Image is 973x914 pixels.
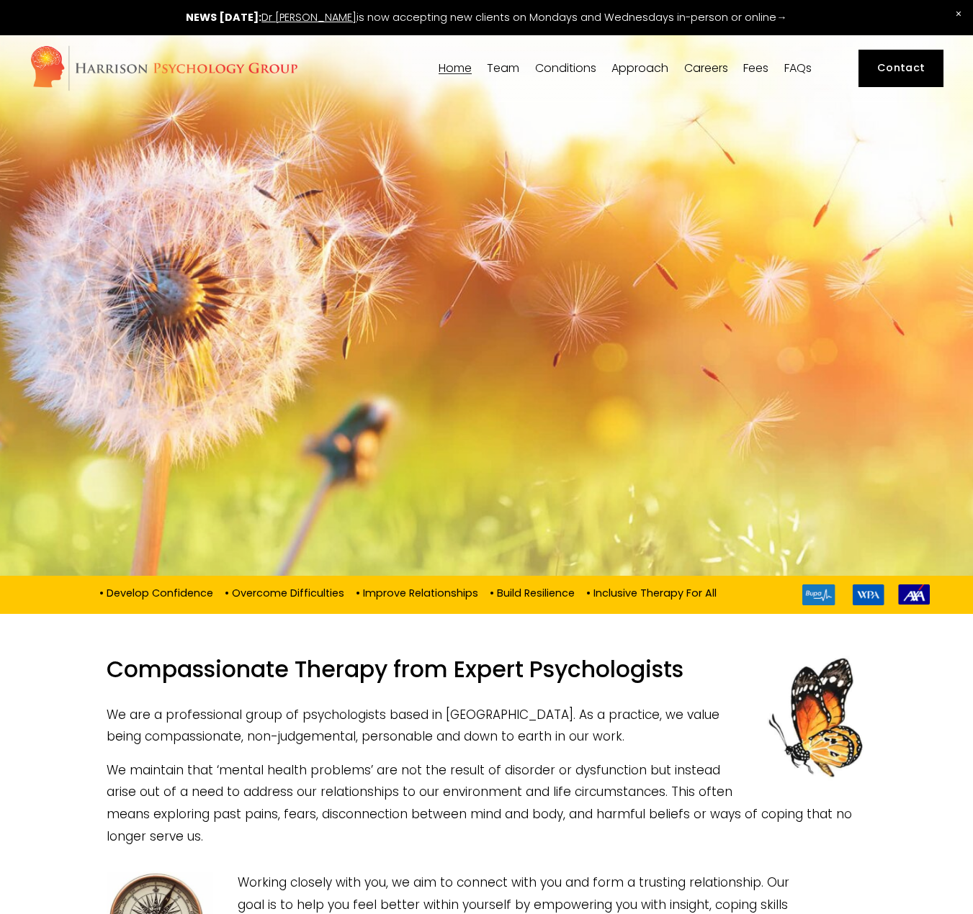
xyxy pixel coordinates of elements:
a: Careers [684,61,728,75]
h1: Compassionate Therapy from Expert Psychologists [107,656,866,692]
a: Fees [743,61,768,75]
a: FAQs [784,61,812,75]
img: Harrison Psychology Group [30,45,298,91]
p: We maintain that ‘mental health problems’ are not the result of disorder or dysfunction but inste... [107,759,866,847]
a: folder dropdown [611,61,668,75]
a: folder dropdown [487,61,519,75]
a: Contact [858,50,944,88]
p: We are a professional group of psychologists based in [GEOGRAPHIC_DATA]. As a practice, we value ... [107,704,866,748]
a: Dr [PERSON_NAME] [261,10,357,24]
span: Conditions [535,63,596,74]
a: folder dropdown [535,61,596,75]
a: Home [439,61,472,75]
span: Approach [611,63,668,74]
p: • Develop Confidence • Overcome Difficulties • Improve Relationships • Build Resilience • Inclusi... [43,584,779,600]
span: Team [487,63,519,74]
